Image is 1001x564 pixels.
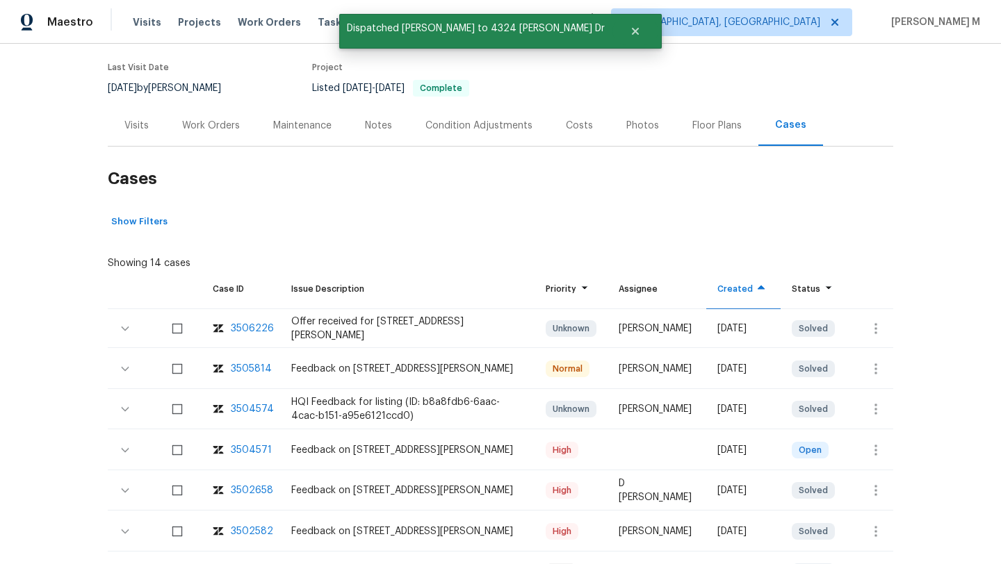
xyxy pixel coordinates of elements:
[312,83,469,93] span: Listed
[547,362,588,376] span: Normal
[213,282,269,296] div: Case ID
[231,362,272,376] div: 3505814
[619,524,695,538] div: [PERSON_NAME]
[339,14,612,43] span: Dispatched [PERSON_NAME] to 4324 [PERSON_NAME] Dr
[612,17,658,45] button: Close
[231,443,272,457] div: 3504571
[793,443,827,457] span: Open
[546,282,596,296] div: Priority
[318,17,347,27] span: Tasks
[238,15,301,29] span: Work Orders
[547,524,577,538] span: High
[623,15,820,29] span: [GEOGRAPHIC_DATA], [GEOGRAPHIC_DATA]
[775,118,806,132] div: Cases
[717,322,770,335] div: [DATE]
[213,362,224,376] img: zendesk-icon
[425,119,532,133] div: Condition Adjustments
[547,443,577,457] span: High
[291,282,523,296] div: Issue Description
[213,402,269,416] a: zendesk-icon3504574
[365,119,392,133] div: Notes
[619,282,695,296] div: Assignee
[619,476,695,504] div: D [PERSON_NAME]
[213,362,269,376] a: zendesk-icon3505814
[793,524,833,538] span: Solved
[291,315,523,342] div: Offer received for [STREET_ADDRESS][PERSON_NAME]
[213,524,224,538] img: zendesk-icon
[626,119,659,133] div: Photos
[108,80,238,97] div: by [PERSON_NAME]
[793,362,833,376] span: Solved
[619,322,695,335] div: [PERSON_NAME]
[231,402,274,416] div: 3504574
[793,322,833,335] span: Solved
[717,402,770,416] div: [DATE]
[717,443,770,457] div: [DATE]
[692,119,742,133] div: Floor Plans
[793,402,833,416] span: Solved
[213,402,224,416] img: zendesk-icon
[547,402,595,416] span: Unknown
[343,83,405,93] span: -
[231,524,273,538] div: 3502582
[231,322,274,335] div: 3506226
[108,251,190,270] div: Showing 14 cases
[108,211,171,233] button: Show Filters
[717,524,770,538] div: [DATE]
[619,402,695,416] div: [PERSON_NAME]
[291,483,523,497] div: Feedback on [STREET_ADDRESS][PERSON_NAME]
[124,119,149,133] div: Visits
[178,15,221,29] span: Projects
[182,119,240,133] div: Work Orders
[231,483,273,497] div: 3502658
[111,214,168,230] span: Show Filters
[343,83,372,93] span: [DATE]
[291,524,523,538] div: Feedback on [STREET_ADDRESS][PERSON_NAME]
[108,83,137,93] span: [DATE]
[108,147,893,211] h2: Cases
[273,119,332,133] div: Maintenance
[793,483,833,497] span: Solved
[291,362,523,376] div: Feedback on [STREET_ADDRESS][PERSON_NAME]
[213,524,269,538] a: zendesk-icon3502582
[213,483,269,497] a: zendesk-icon3502658
[566,119,593,133] div: Costs
[213,322,269,335] a: zendesk-icon3506226
[717,362,770,376] div: [DATE]
[312,63,343,72] span: Project
[547,322,595,335] span: Unknown
[133,15,161,29] span: Visits
[414,84,468,92] span: Complete
[886,15,980,29] span: [PERSON_NAME] M
[213,322,224,335] img: zendesk-icon
[47,15,93,29] span: Maestro
[291,395,523,423] div: HQI Feedback for listing (ID: b8a8fdb6-6aac-4cac-b151-a95e6121ccd0)
[213,483,224,497] img: zendesk-icon
[213,443,224,457] img: zendesk-icon
[108,63,169,72] span: Last Visit Date
[792,282,837,296] div: Status
[547,483,577,497] span: High
[291,443,523,457] div: Feedback on [STREET_ADDRESS][PERSON_NAME]
[375,83,405,93] span: [DATE]
[717,282,770,296] div: Created
[619,362,695,376] div: [PERSON_NAME]
[213,443,269,457] a: zendesk-icon3504571
[717,483,770,497] div: [DATE]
